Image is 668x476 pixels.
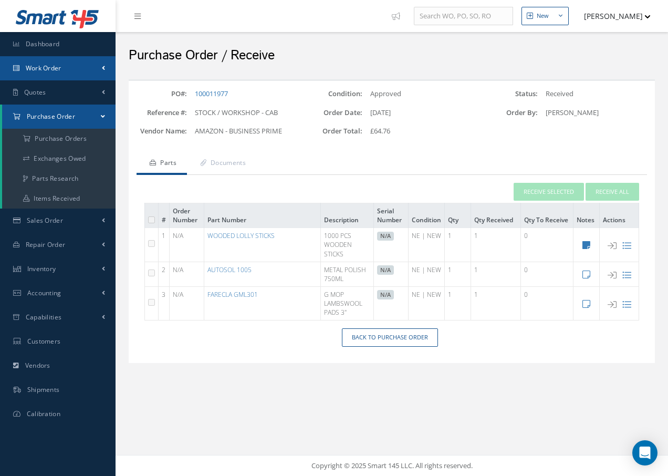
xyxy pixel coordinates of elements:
[471,203,521,228] th: Qty Received
[187,108,304,118] div: STOCK / WORKSHOP - CAB
[362,108,479,118] div: [DATE]
[521,203,573,228] th: Qty To Receive
[26,64,61,73] span: Work Order
[377,265,394,275] div: N/A
[362,89,479,99] div: Approved
[471,286,521,320] td: 1
[538,108,655,118] div: [PERSON_NAME]
[2,169,116,189] a: Parts Research
[25,361,50,370] span: Vendors
[374,203,409,228] th: Serial Number
[471,228,521,262] td: 1
[304,109,362,117] label: Order Date:
[600,203,639,228] th: Actions
[538,89,655,99] div: Received
[173,290,183,299] span: N/A
[574,6,651,26] button: [PERSON_NAME]
[159,262,170,286] td: 2
[537,12,549,20] div: New
[514,183,584,201] button: Receive Selected
[173,265,183,274] span: N/A
[608,242,617,251] a: Receive Part
[27,112,75,121] span: Purchase Order
[342,328,438,347] a: Back to Purchase Order
[137,153,187,175] a: Parts
[26,313,62,322] span: Capabilities
[170,203,204,228] th: Order Number
[408,262,444,286] td: NE | NEW
[321,203,374,228] th: Description
[27,385,60,394] span: Shipments
[622,242,631,251] a: View part details
[362,126,479,137] div: £64.76
[414,7,513,26] input: Search WO, PO, SO, RO
[622,301,631,310] a: View part details
[2,105,116,129] a: Purchase Order
[632,440,657,465] div: Open Intercom Messenger
[27,288,61,297] span: Accounting
[24,88,46,97] span: Quotes
[207,231,275,240] a: WOODED LOLLY STICKS
[26,240,66,249] span: Repair Order
[304,90,362,98] label: Condition:
[321,286,374,320] td: G MOP LAMBSWOOL PADS 3"
[408,286,444,320] td: NE | NEW
[187,153,256,175] a: Documents
[521,286,573,320] td: 0
[129,109,187,117] label: Reference #:
[445,286,471,320] td: 1
[129,127,187,135] label: Vendor Name:
[26,39,60,48] span: Dashboard
[445,228,471,262] td: 1
[2,129,116,149] a: Purchase Orders
[408,203,444,228] th: Condition
[479,109,538,117] label: Order By:
[608,301,617,310] a: Receive Part
[27,409,60,418] span: Calibration
[622,272,631,281] a: View part details
[207,290,258,299] a: FARECLA GML301
[586,183,639,201] button: Receive All
[479,90,538,98] label: Status:
[377,290,394,299] div: N/A
[377,232,394,241] div: N/A
[304,127,362,135] label: Order Total:
[126,461,657,471] div: Copyright © 2025 Smart 145 LLC. All rights reserved.
[521,262,573,286] td: 0
[445,203,471,228] th: Qty
[207,265,252,274] a: AUTOSOL 1005
[195,89,228,98] a: 100011977
[321,262,374,286] td: METAL POLISH 750ML
[2,149,116,169] a: Exchanges Owed
[204,203,321,228] th: Part Number
[445,262,471,286] td: 1
[608,272,617,281] a: Receive Part
[159,228,170,262] td: 1
[521,7,569,25] button: New
[2,189,116,209] a: Items Received
[27,337,61,346] span: Customers
[573,203,600,228] th: Notes
[27,216,63,225] span: Sales Order
[471,262,521,286] td: 1
[129,90,187,98] label: PO#:
[321,228,374,262] td: 1000 PCS WOODEN STICKS
[408,228,444,262] td: NE | NEW
[159,286,170,320] td: 3
[129,48,655,64] h2: Purchase Order / Receive
[187,126,304,137] div: AMAZON - BUSINESS PRIME
[173,231,183,240] span: N/A
[159,203,170,228] th: #
[27,264,56,273] span: Inventory
[521,228,573,262] td: 0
